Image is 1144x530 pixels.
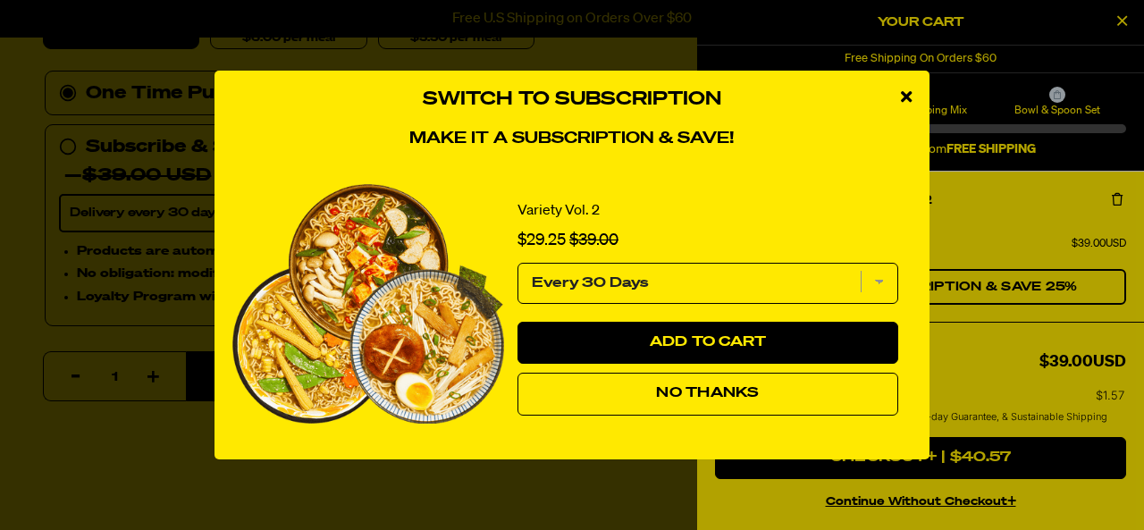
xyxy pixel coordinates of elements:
[517,373,898,416] button: No Thanks
[232,130,912,149] h4: Make it a subscription & save!
[656,386,759,400] span: No Thanks
[517,232,566,248] span: $29.25
[232,88,912,111] h3: Switch to Subscription
[517,263,898,304] select: subscription frequency
[232,166,912,442] div: Switch to Subscription
[883,71,929,124] div: close modal
[232,166,912,442] div: 1 of 1
[569,232,618,248] span: $39.00
[517,322,898,365] button: Add to Cart
[232,184,504,424] img: View Variety Vol. 2
[517,202,600,220] a: Variety Vol. 2
[650,335,767,349] span: Add to Cart
[9,447,189,521] iframe: Marketing Popup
